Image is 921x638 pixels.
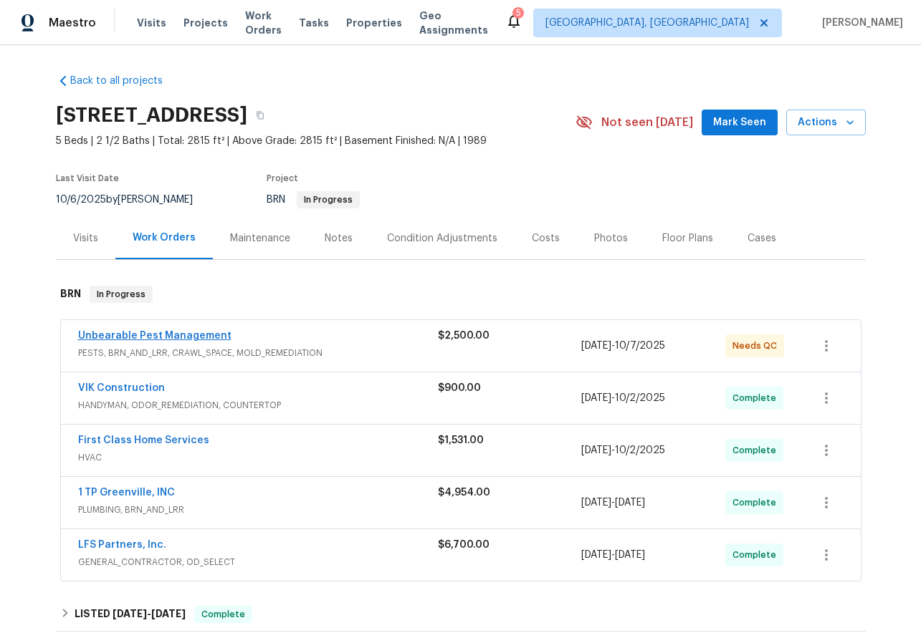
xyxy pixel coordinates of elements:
a: Back to all projects [56,74,194,88]
span: [DATE] [151,609,186,619]
div: Cases [748,231,776,246]
div: by [PERSON_NAME] [56,191,210,208]
span: Mark Seen [713,114,766,132]
button: Actions [786,110,866,136]
span: - [581,443,665,458]
span: 10/2/2025 [615,393,665,403]
span: Maestro [49,16,96,30]
span: Geo Assignments [419,9,488,37]
span: 10/2/2025 [615,445,665,455]
span: Complete [732,391,782,405]
div: Visits [73,231,98,246]
span: Complete [732,496,782,510]
span: 5 Beds | 2 1/2 Baths | Total: 2815 ft² | Above Grade: 2815 ft² | Basement Finished: N/A | 1989 [56,134,576,148]
span: $900.00 [438,383,481,393]
span: Last Visit Date [56,174,119,183]
div: Floor Plans [662,231,713,246]
span: [DATE] [615,498,645,508]
span: HANDYMAN, ODOR_REMEDIATION, COUNTERTOP [78,398,438,412]
span: Complete [196,607,251,622]
a: 1 TP Greenville, INC [78,488,175,498]
div: Notes [325,231,353,246]
span: Properties [346,16,402,30]
div: Maintenance [230,231,290,246]
div: Photos [594,231,628,246]
span: - [581,496,645,510]
div: Work Orders [133,231,196,245]
div: BRN In Progress [56,271,866,317]
span: HVAC [78,450,438,465]
span: $1,531.00 [438,435,484,445]
span: - [113,609,186,619]
span: In Progress [298,195,358,204]
span: Work Orders [245,9,282,37]
span: $4,954.00 [438,488,490,498]
span: Project [267,174,298,183]
span: In Progress [91,287,151,301]
button: Copy Address [247,102,273,128]
span: [GEOGRAPHIC_DATA], [GEOGRAPHIC_DATA] [545,16,749,30]
a: LFS Partners, Inc. [78,540,166,550]
span: - [581,548,645,562]
span: Complete [732,443,782,458]
span: PESTS, BRN_AND_LRR, CRAWL_SPACE, MOLD_REMEDIATION [78,346,438,360]
button: Mark Seen [702,110,778,136]
span: $6,700.00 [438,540,490,550]
a: Unbearable Pest Management [78,331,232,341]
span: Tasks [299,18,329,28]
span: [DATE] [581,445,611,455]
span: [DATE] [581,393,611,403]
span: [DATE] [581,341,611,351]
span: - [581,391,665,405]
span: [DATE] [615,550,645,560]
span: [DATE] [581,550,611,560]
h2: [STREET_ADDRESS] [56,108,247,122]
h6: BRN [60,286,81,303]
span: 10/6/2025 [56,195,106,205]
span: Complete [732,548,782,562]
span: PLUMBING, BRN_AND_LRR [78,503,438,517]
span: GENERAL_CONTRACTOR, OD_SELECT [78,555,438,569]
span: [DATE] [581,498,611,508]
div: LISTED [DATE]-[DATE]Complete [56,597,866,632]
span: BRN [267,195,360,205]
span: Actions [798,114,854,132]
span: Needs QC [732,339,783,353]
span: - [581,339,665,353]
span: Not seen [DATE] [601,115,693,130]
h6: LISTED [75,606,186,623]
span: Projects [183,16,228,30]
span: Visits [137,16,166,30]
a: VIK Construction [78,383,165,393]
span: $2,500.00 [438,331,490,341]
div: 5 [516,6,521,20]
div: Condition Adjustments [387,231,497,246]
div: Costs [532,231,560,246]
span: [PERSON_NAME] [816,16,903,30]
a: First Class Home Services [78,435,209,445]
span: [DATE] [113,609,147,619]
span: 10/7/2025 [615,341,665,351]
